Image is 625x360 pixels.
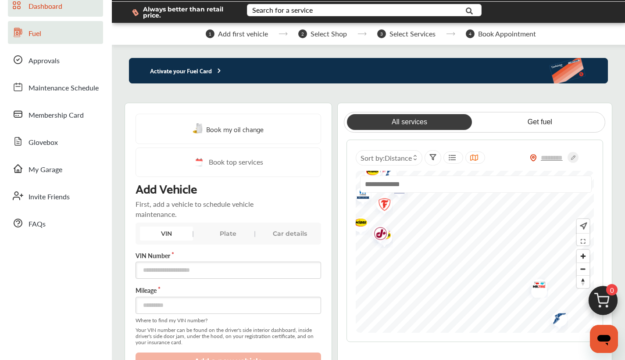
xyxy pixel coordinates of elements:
[298,29,307,38] span: 2
[577,263,589,275] button: Zoom out
[525,279,548,298] img: logo-mrtire.png
[143,6,233,18] span: Always better than retail price.
[377,29,386,38] span: 3
[252,7,313,14] div: Search for a service
[29,164,62,176] span: My Garage
[193,123,264,135] a: Book my oil change
[525,274,547,302] div: Map marker
[136,286,321,295] label: Mileage
[29,110,84,121] span: Membership Card
[218,30,268,38] span: Add first vehicle
[136,199,265,219] p: First, add a vehicle to schedule vehicle maintenance.
[206,29,214,38] span: 1
[29,137,58,148] span: Glovebox
[136,317,321,324] span: Where to find my VIN number?
[385,153,412,163] span: Distance
[8,184,103,207] a: Invite Friends
[347,114,472,130] a: All services
[477,114,603,130] a: Get fuel
[346,212,368,235] div: Map marker
[366,221,389,249] img: logo-jiffylube.png
[8,212,103,234] a: FAQs
[136,148,321,177] a: Book top services
[29,191,70,203] span: Invite Friends
[525,279,546,298] div: Map marker
[549,58,608,83] img: activate-banner.5eeab9f0af3a0311e5fa.png
[140,227,193,241] div: VIN
[209,157,263,168] span: Book top services
[530,154,537,162] img: location_vector_orange.38f05af8.svg
[366,221,388,249] div: Map marker
[8,48,103,71] a: Approvals
[279,32,288,36] img: stepper-arrow.e24c07c6.svg
[29,219,46,230] span: FAQs
[334,181,357,209] img: logo-pepboys.png
[8,76,103,98] a: Maintenance Schedule
[446,32,455,36] img: stepper-arrow.e24c07c6.svg
[577,263,589,275] span: Zoom out
[8,157,103,180] a: My Garage
[582,282,624,324] img: cart_icon.3d0951e8.svg
[8,21,103,44] a: Fuel
[545,307,568,333] img: logo-goodyear.png
[136,327,321,346] span: Your VIN number can be found on the driver's side interior dashboard, inside driver's side door j...
[311,30,347,38] span: Select Shop
[29,28,41,40] span: Fuel
[389,30,436,38] span: Select Services
[346,212,369,235] img: Midas+Logo_RGB.png
[29,55,60,67] span: Approvals
[129,65,223,76] p: Activate your Fuel Card
[264,227,317,241] div: Car details
[356,171,597,333] canvas: Map
[357,32,367,36] img: stepper-arrow.e24c07c6.svg
[370,192,392,220] div: Map marker
[8,130,103,153] a: Glovebox
[370,225,393,248] img: Midas+Logo_RGB.png
[348,183,370,208] div: Map marker
[193,123,204,134] img: oil-change.e5047c97.svg
[348,183,371,208] img: logo-mopar.png
[29,83,99,94] span: Maintenance Schedule
[577,250,589,263] button: Zoom in
[132,9,139,16] img: dollor_label_vector.a70140d1.svg
[606,284,618,295] span: 0
[590,325,618,353] iframe: Button to launch messaging window
[578,221,587,231] img: recenter.ce011a49.svg
[577,275,589,288] button: Reset bearing to north
[206,123,264,135] span: Book my oil change
[202,227,255,241] div: Plate
[525,274,548,302] img: logo-valvoline.png
[193,157,204,168] img: cal_icon.0803b883.svg
[136,251,321,260] label: VIN Number
[370,192,393,220] img: logo-firestone.png
[545,307,567,333] div: Map marker
[29,1,62,12] span: Dashboard
[361,153,412,163] span: Sort by :
[466,29,475,38] span: 4
[8,103,103,126] a: Membership Card
[478,30,536,38] span: Book Appointment
[370,225,392,248] div: Map marker
[136,180,196,195] p: Add Vehicle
